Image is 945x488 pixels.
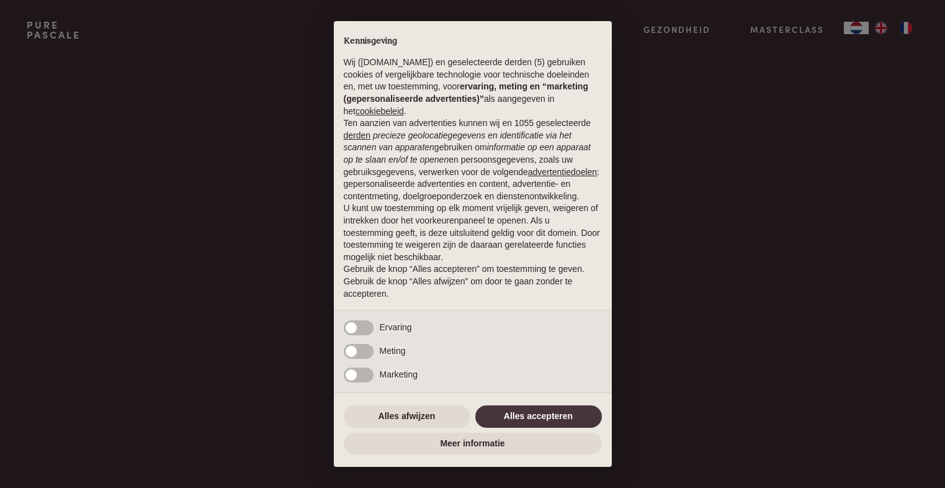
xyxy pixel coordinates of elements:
p: U kunt uw toestemming op elk moment vrijelijk geven, weigeren of intrekken door het voorkeurenpan... [344,202,602,263]
span: Marketing [380,369,418,379]
p: Gebruik de knop “Alles accepteren” om toestemming te geven. Gebruik de knop “Alles afwijzen” om d... [344,263,602,300]
p: Wij ([DOMAIN_NAME]) en geselecteerde derden (5) gebruiken cookies of vergelijkbare technologie vo... [344,56,602,117]
em: precieze geolocatiegegevens en identificatie via het scannen van apparaten [344,130,571,153]
button: Alles afwijzen [344,405,470,428]
h2: Kennisgeving [344,36,602,47]
span: Ervaring [380,322,412,332]
strong: ervaring, meting en “marketing (gepersonaliseerde advertenties)” [344,81,588,104]
p: Ten aanzien van advertenties kunnen wij en 1055 geselecteerde gebruiken om en persoonsgegevens, z... [344,117,602,202]
button: derden [344,130,371,142]
button: Alles accepteren [475,405,602,428]
em: informatie op een apparaat op te slaan en/of te openen [344,142,591,165]
a: cookiebeleid [356,106,404,116]
button: advertentiedoelen [528,166,597,179]
button: Meer informatie [344,433,602,455]
span: Meting [380,346,406,356]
